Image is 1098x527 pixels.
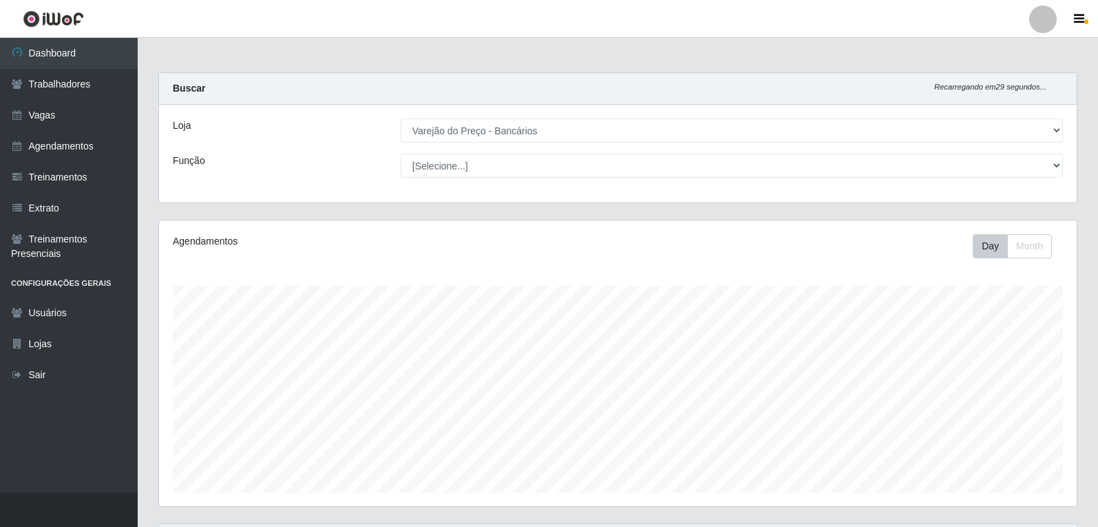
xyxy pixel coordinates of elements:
[173,154,205,168] label: Função
[173,118,191,133] label: Loja
[1007,234,1052,258] button: Month
[934,83,1046,91] i: Recarregando em 29 segundos...
[973,234,1063,258] div: Toolbar with button groups
[973,234,1052,258] div: First group
[973,234,1008,258] button: Day
[173,234,531,249] div: Agendamentos
[173,83,205,94] strong: Buscar
[23,10,84,28] img: CoreUI Logo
